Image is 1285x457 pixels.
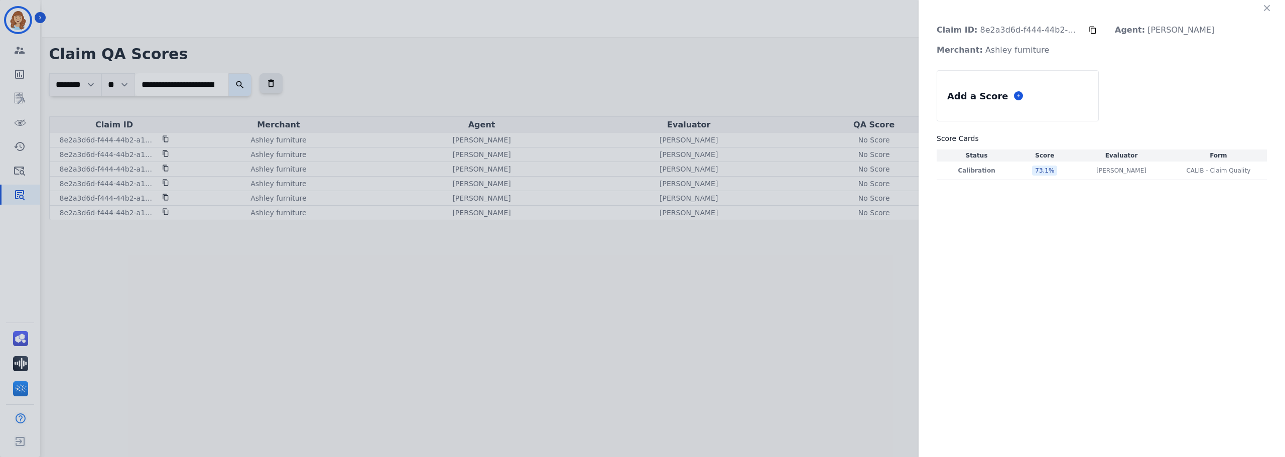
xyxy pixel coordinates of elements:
p: Calibration [939,167,1014,175]
strong: Merchant: [937,45,983,55]
strong: Claim ID: [937,25,977,35]
p: [PERSON_NAME] [1096,167,1146,175]
div: 73.1 % [1032,166,1057,176]
span: CALIB - Claim Quality [1186,167,1250,175]
strong: Agent: [1115,25,1145,35]
th: Evaluator [1073,149,1170,162]
p: Ashley furniture [929,40,1057,60]
p: [PERSON_NAME] [1107,20,1222,40]
th: Form [1170,149,1267,162]
p: 8e2a3d6d-f444-44b2-a14f-493d1792efdc [929,20,1089,40]
h3: Score Cards [937,133,1267,143]
th: Score [1016,149,1073,162]
div: Add a Score [945,87,1010,105]
th: Status [937,149,1016,162]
